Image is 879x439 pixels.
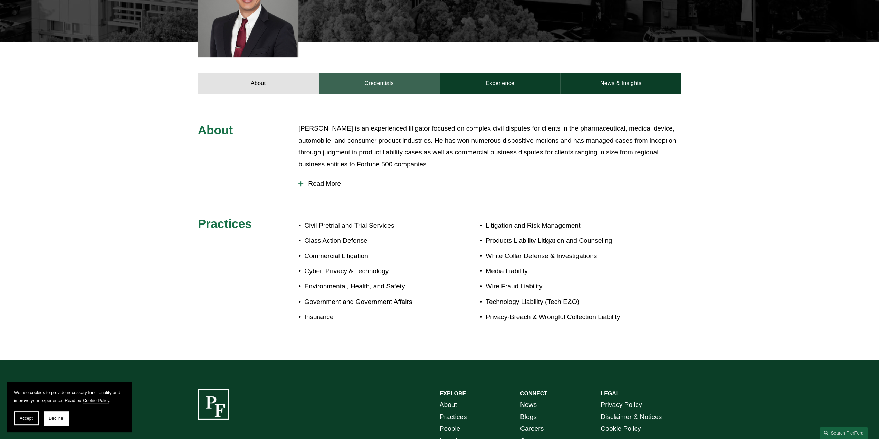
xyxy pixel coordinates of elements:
span: Accept [20,416,33,421]
p: Wire Fraud Liability [486,280,641,293]
section: Cookie banner [7,382,131,432]
strong: LEGAL [601,391,619,397]
a: About [198,73,319,94]
a: Search this site [820,427,868,439]
a: Cookie Policy [83,398,109,403]
p: White Collar Defense & Investigations [486,250,641,262]
p: Litigation and Risk Management [486,220,641,232]
a: Blogs [520,411,537,423]
a: Practices [440,411,467,423]
a: People [440,423,460,435]
button: Decline [44,411,68,425]
span: Decline [49,416,63,421]
a: Experience [440,73,561,94]
p: Privacy-Breach & Wrongful Collection Liability [486,311,641,323]
span: About [198,123,233,137]
a: Credentials [319,73,440,94]
a: News & Insights [560,73,681,94]
strong: EXPLORE [440,391,466,397]
span: Practices [198,217,252,230]
p: Insurance [304,311,439,323]
button: Read More [298,175,681,193]
strong: CONNECT [520,391,547,397]
p: Environmental, Health, and Safety [304,280,439,293]
p: Class Action Defense [304,235,439,247]
a: Privacy Policy [601,399,642,411]
p: Government and Government Affairs [304,296,439,308]
a: Cookie Policy [601,423,641,435]
a: Careers [520,423,544,435]
p: Cyber, Privacy & Technology [304,265,439,277]
p: [PERSON_NAME] is an experienced litigator focused on complex civil disputes for clients in the ph... [298,123,681,170]
p: Civil Pretrial and Trial Services [304,220,439,232]
p: Products Liability Litigation and Counseling [486,235,641,247]
p: We use cookies to provide necessary functionality and improve your experience. Read our . [14,389,124,404]
button: Accept [14,411,39,425]
p: Technology Liability (Tech E&O) [486,296,641,308]
a: About [440,399,457,411]
a: News [520,399,537,411]
p: Commercial Litigation [304,250,439,262]
p: Media Liability [486,265,641,277]
span: Read More [303,180,681,188]
a: Disclaimer & Notices [601,411,662,423]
